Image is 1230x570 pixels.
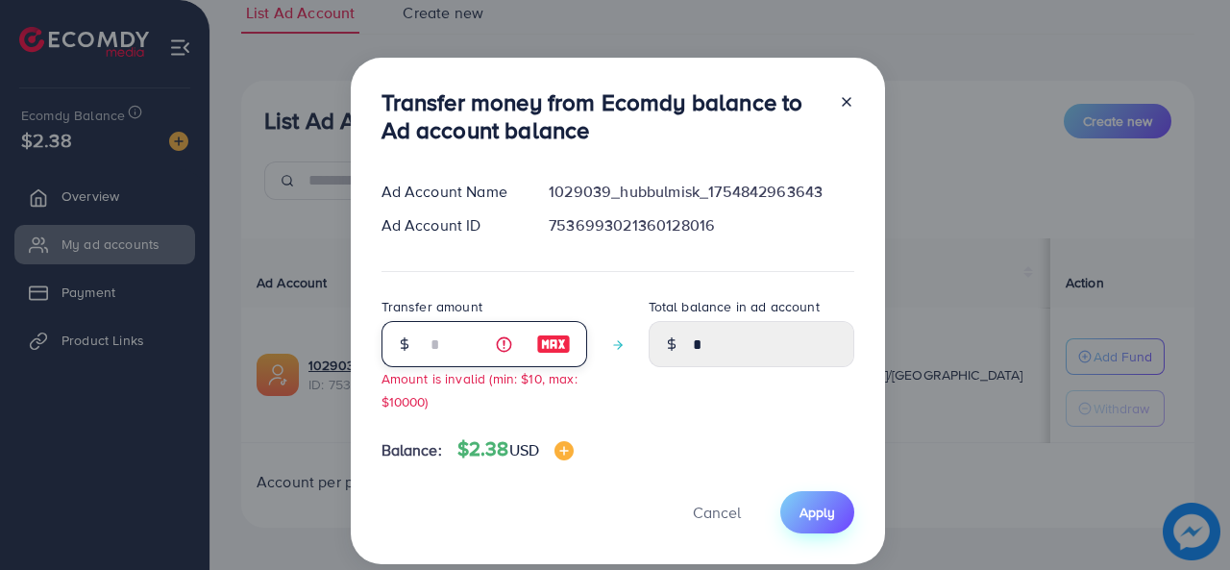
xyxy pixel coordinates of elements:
[649,297,820,316] label: Total balance in ad account
[533,214,869,236] div: 7536993021360128016
[536,333,571,356] img: image
[457,437,574,461] h4: $2.38
[799,503,835,522] span: Apply
[381,297,482,316] label: Transfer amount
[366,214,534,236] div: Ad Account ID
[554,441,574,460] img: image
[533,181,869,203] div: 1029039_hubbulmisk_1754842963643
[693,502,741,523] span: Cancel
[381,439,442,461] span: Balance:
[366,181,534,203] div: Ad Account Name
[669,491,765,533] button: Cancel
[780,491,854,533] button: Apply
[381,369,578,409] small: Amount is invalid (min: $10, max: $10000)
[509,439,539,460] span: USD
[381,88,824,144] h3: Transfer money from Ecomdy balance to Ad account balance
